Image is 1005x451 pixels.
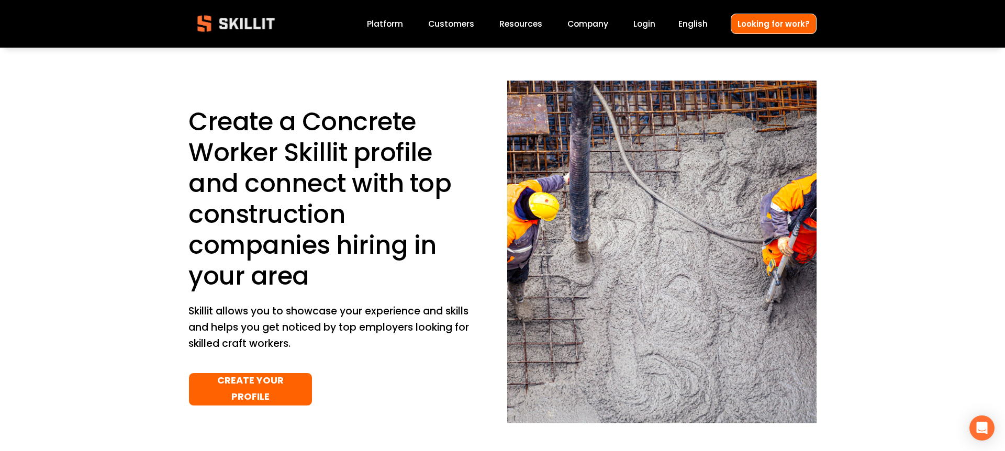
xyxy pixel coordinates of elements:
[499,17,542,31] a: folder dropdown
[499,18,542,30] span: Resources
[428,17,474,31] a: Customers
[731,14,817,34] a: Looking for work?
[567,17,608,31] a: Company
[678,18,708,30] span: English
[188,8,284,39] img: Skillit
[188,303,472,352] p: Skillit allows you to showcase your experience and skills and helps you get noticed by top employ...
[633,17,655,31] a: Login
[188,373,312,406] a: CREATE YOUR PROFILE
[367,17,403,31] a: Platform
[969,415,995,441] div: Open Intercom Messenger
[678,17,708,31] div: language picker
[188,106,472,292] h1: Create a Concrete Worker Skillit profile and connect with top construction companies hiring in yo...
